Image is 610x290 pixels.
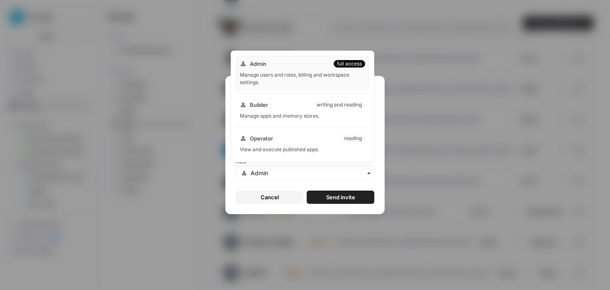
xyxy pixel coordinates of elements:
[307,191,374,204] button: Send invite
[326,193,355,201] span: Send invite
[240,71,365,86] div: Manage users and roles, billing and workspace settings.
[261,193,279,201] span: Cancel
[240,146,365,153] div: View and execute published apps.
[250,60,266,68] span: Admin
[341,135,365,142] div: reading
[313,101,365,109] div: writing and reading
[250,134,273,143] span: Operator
[250,101,268,109] span: Builder
[236,191,303,204] button: Cancel
[251,169,369,177] input: Admin
[334,60,365,68] div: full access
[240,112,365,120] div: Manage apps and memory stores.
